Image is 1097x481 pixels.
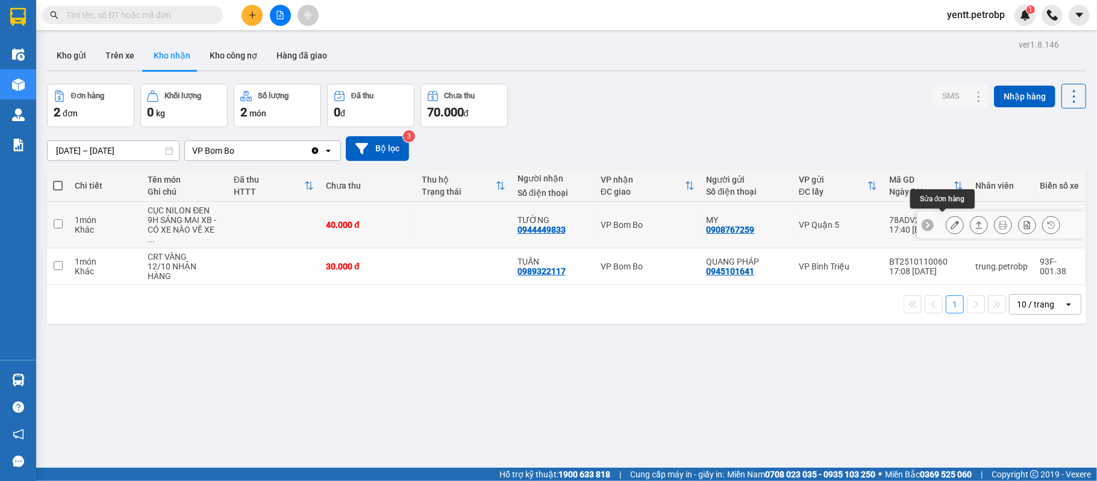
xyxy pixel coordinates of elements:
[270,5,291,26] button: file-add
[889,266,963,276] div: 17:08 [DATE]
[937,7,1014,22] span: yentt.petrobp
[192,145,234,157] div: VP Bom Bo
[889,257,963,266] div: BT2510110060
[799,262,877,271] div: VP Bình Triệu
[910,189,975,209] div: Sửa đơn hàng
[47,41,96,70] button: Kho gửi
[63,108,78,118] span: đơn
[267,41,337,70] button: Hàng đã giao
[630,468,724,481] span: Cung cấp máy in - giấy in:
[707,175,787,184] div: Người gửi
[420,84,508,127] button: Chưa thu70.000đ
[47,84,134,127] button: Đơn hàng2đơn
[164,92,201,100] div: Khối lượng
[148,187,221,196] div: Ghi chú
[1069,5,1090,26] button: caret-down
[416,170,511,202] th: Toggle SortBy
[236,145,237,157] input: Selected VP Bom Bo.
[140,84,228,127] button: Khối lượng0kg
[499,468,610,481] span: Hỗ trợ kỹ thuật:
[517,215,589,225] div: TƯỜNG
[601,187,685,196] div: ĐC giao
[975,262,1028,271] div: trung.petrobp
[422,175,496,184] div: Thu hộ
[707,225,755,234] div: 0908767259
[346,136,409,161] button: Bộ lọc
[304,11,312,19] span: aim
[75,225,136,234] div: Khác
[1074,10,1085,20] span: caret-down
[326,220,410,230] div: 40.000 đ
[75,215,136,225] div: 1 món
[517,225,566,234] div: 0944449833
[707,215,787,225] div: MY
[66,8,208,22] input: Tìm tên, số ĐT hoặc mã đơn
[96,41,144,70] button: Trên xe
[601,175,685,184] div: VP nhận
[1020,10,1031,20] img: icon-new-feature
[707,266,755,276] div: 0945101641
[707,187,787,196] div: Số điện thoại
[234,175,304,184] div: Đã thu
[1040,181,1079,190] div: Biển số xe
[403,130,415,142] sup: 3
[71,92,104,100] div: Đơn hàng
[889,175,954,184] div: Mã GD
[249,108,266,118] span: món
[878,472,882,477] span: ⚪️
[242,5,263,26] button: plus
[13,456,24,467] span: message
[464,108,469,118] span: đ
[48,141,179,160] input: Select a date range.
[10,8,26,26] img: logo-vxr
[148,252,221,262] div: CRT VÀNG
[920,470,972,479] strong: 0369 525 060
[258,92,289,100] div: Số lượng
[889,215,963,225] div: 78ADV2510110103
[12,139,25,151] img: solution-icon
[75,257,136,266] div: 1 món
[889,225,963,234] div: 17:40 [DATE]
[323,146,333,156] svg: open
[200,41,267,70] button: Kho công nợ
[228,170,320,202] th: Toggle SortBy
[240,105,247,119] span: 2
[1040,257,1079,276] div: 93F-001.38
[75,266,136,276] div: Khác
[351,92,373,100] div: Đã thu
[13,401,24,413] span: question-circle
[12,374,25,386] img: warehouse-icon
[326,181,410,190] div: Chưa thu
[445,92,475,100] div: Chưa thu
[327,84,414,127] button: Đã thu0đ
[1047,10,1058,20] img: phone-icon
[234,84,321,127] button: Số lượng2món
[427,105,464,119] span: 70.000
[148,175,221,184] div: Tên món
[298,5,319,26] button: aim
[340,108,345,118] span: đ
[994,86,1055,107] button: Nhập hàng
[1030,470,1039,479] span: copyright
[707,257,787,266] div: QUANG PHÁP
[156,108,165,118] span: kg
[619,468,621,481] span: |
[601,262,695,271] div: VP Bom Bo
[517,257,589,266] div: TUẤN
[276,11,284,19] span: file-add
[1064,300,1074,309] svg: open
[885,468,972,481] span: Miền Bắc
[1017,298,1054,310] div: 10 / trang
[595,170,701,202] th: Toggle SortBy
[12,48,25,61] img: warehouse-icon
[799,187,867,196] div: ĐC lấy
[326,262,410,271] div: 30.000 đ
[970,216,988,234] div: Giao hàng
[144,41,200,70] button: Kho nhận
[50,11,58,19] span: search
[933,85,969,107] button: SMS
[334,105,340,119] span: 0
[54,105,60,119] span: 2
[422,187,496,196] div: Trạng thái
[981,468,983,481] span: |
